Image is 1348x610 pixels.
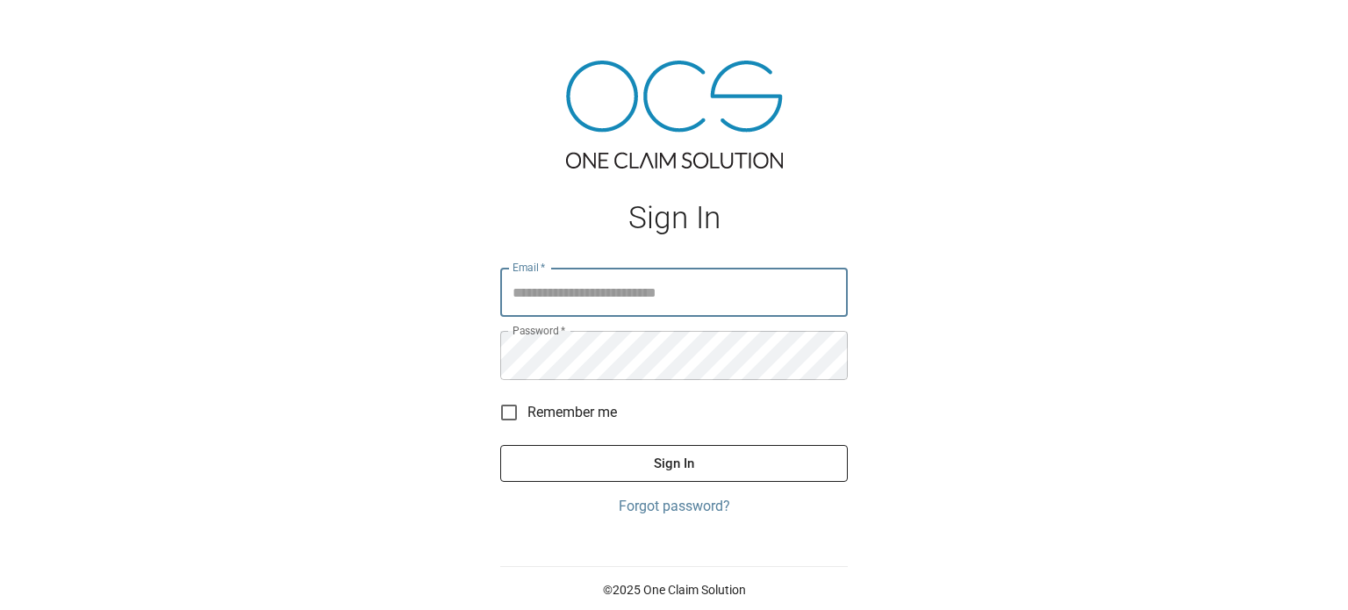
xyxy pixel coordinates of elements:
h1: Sign In [500,200,848,236]
label: Password [513,323,565,338]
img: ocs-logo-white-transparent.png [21,11,91,46]
a: Forgot password? [500,496,848,517]
p: © 2025 One Claim Solution [500,581,848,599]
label: Email [513,260,546,275]
button: Sign In [500,445,848,482]
span: Remember me [527,402,617,423]
img: ocs-logo-tra.png [566,61,783,169]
